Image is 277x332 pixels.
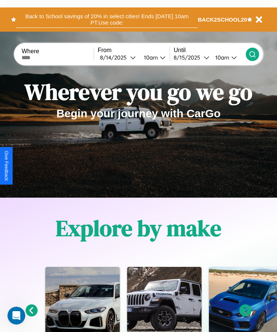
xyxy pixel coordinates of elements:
[212,54,231,61] div: 10am
[7,307,25,325] iframe: Intercom live chat
[98,47,170,54] label: From
[22,48,94,55] label: Where
[138,54,170,61] button: 10am
[16,11,198,28] button: Back to School savings of 20% in select cities! Ends [DATE] 10am PT.Use code:
[98,54,138,61] button: 8/14/2025
[100,54,130,61] div: 8 / 14 / 2025
[4,151,9,181] div: Give Feedback
[56,213,221,243] h1: Explore by make
[198,16,247,23] b: BACK2SCHOOL20
[174,47,246,54] label: Until
[140,54,160,61] div: 10am
[209,54,246,61] button: 10am
[174,54,204,61] div: 8 / 15 / 2025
